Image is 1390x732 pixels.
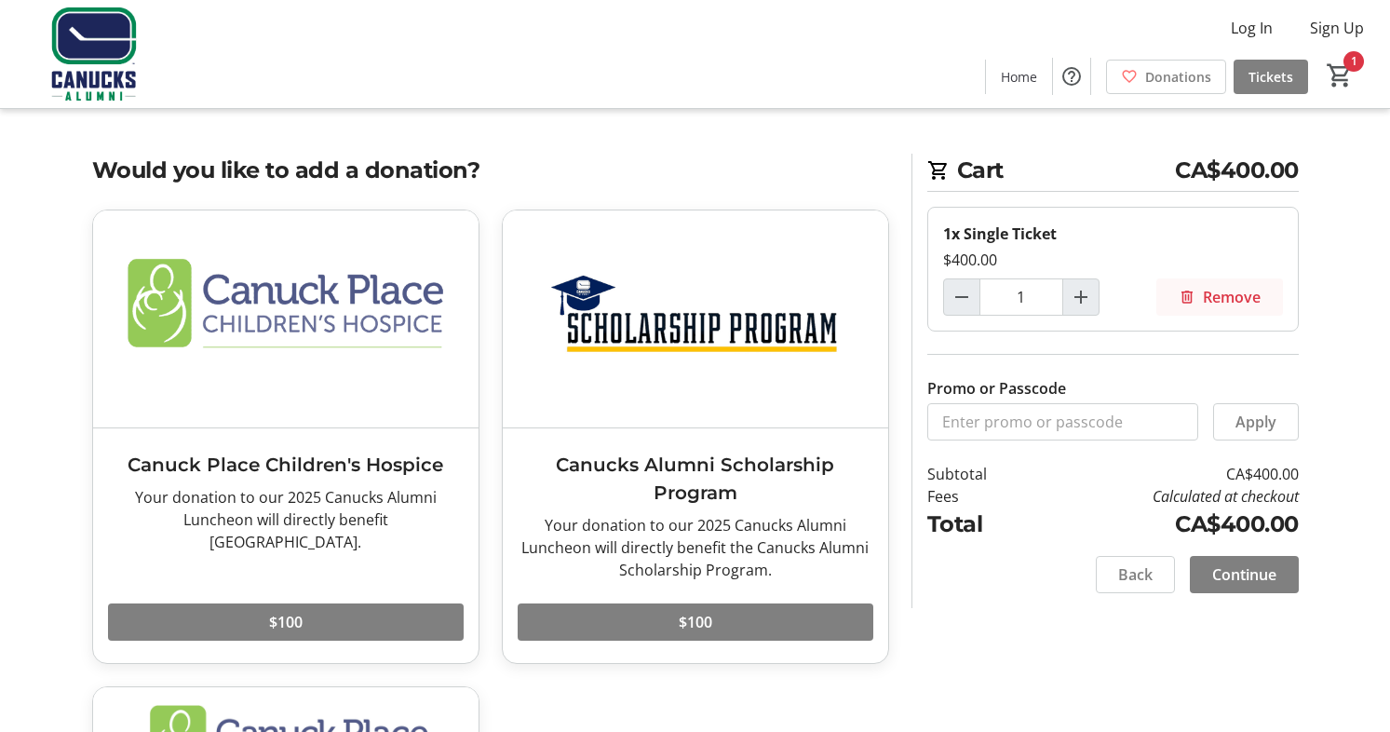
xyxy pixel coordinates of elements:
td: Calculated at checkout [1034,485,1298,508]
input: Single Ticket Quantity [979,278,1063,316]
span: Tickets [1248,67,1293,87]
img: Canucks Alumni Scholarship Program [503,210,888,427]
td: Total [927,508,1035,541]
button: Back [1096,556,1175,593]
h2: Cart [927,154,1299,192]
span: Continue [1212,563,1276,586]
h3: Canucks Alumni Scholarship Program [518,451,873,507]
span: Remove [1203,286,1261,308]
button: Log In [1216,13,1288,43]
span: Home [1001,67,1037,87]
td: CA$400.00 [1034,508,1298,541]
button: $100 [108,603,464,641]
img: Vancouver Canucks Alumni Foundation's Logo [11,7,177,101]
h2: Would you like to add a donation? [92,154,889,187]
button: Continue [1190,556,1299,593]
td: Fees [927,485,1035,508]
button: Apply [1213,403,1299,441]
button: $100 [518,603,873,641]
td: CA$400.00 [1034,463,1298,485]
td: Subtotal [927,463,1035,485]
span: Donations [1145,67,1211,87]
span: Log In [1231,17,1273,39]
span: $100 [679,611,712,633]
div: Your donation to our 2025 Canucks Alumni Luncheon will directly benefit [GEOGRAPHIC_DATA]. [108,486,464,553]
a: Home [986,60,1052,94]
div: Your donation to our 2025 Canucks Alumni Luncheon will directly benefit the Canucks Alumni Schola... [518,514,873,581]
img: Canuck Place Children's Hospice [93,210,479,427]
div: 1x Single Ticket [943,223,1283,245]
button: Decrement by one [944,279,979,315]
span: $100 [269,611,303,633]
span: Sign Up [1310,17,1364,39]
button: Sign Up [1295,13,1379,43]
span: Apply [1235,411,1276,433]
button: Increment by one [1063,279,1099,315]
span: Back [1118,563,1153,586]
span: CA$400.00 [1175,154,1299,187]
a: Tickets [1234,60,1308,94]
input: Enter promo or passcode [927,403,1198,441]
button: Help [1053,58,1090,95]
button: Cart [1323,59,1356,92]
div: $400.00 [943,249,1283,271]
button: Remove [1156,278,1283,316]
a: Donations [1106,60,1226,94]
h3: Canuck Place Children's Hospice [108,451,464,479]
label: Promo or Passcode [927,377,1066,400]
